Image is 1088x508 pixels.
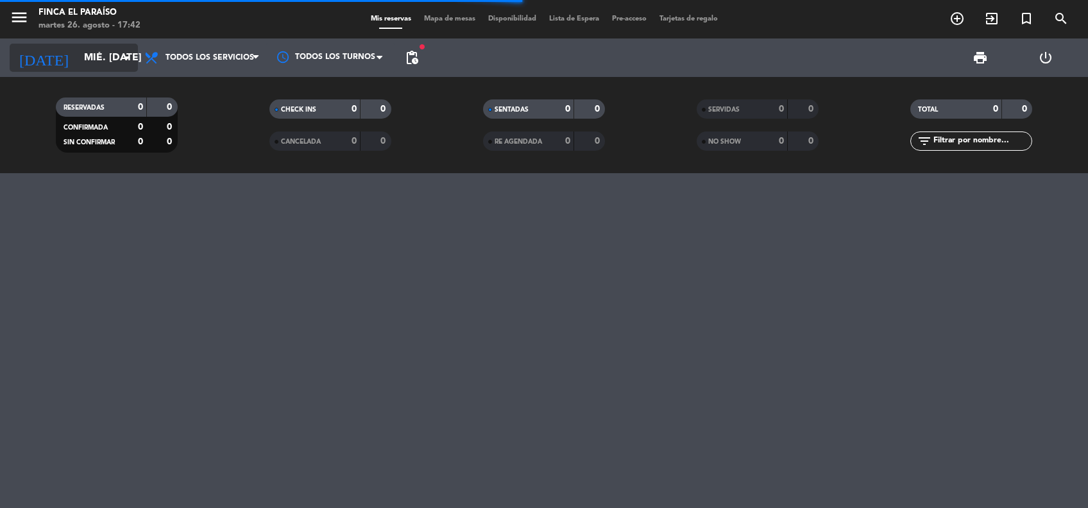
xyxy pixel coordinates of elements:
strong: 0 [993,105,998,114]
strong: 0 [565,105,570,114]
strong: 0 [138,123,143,131]
strong: 0 [380,105,388,114]
input: Filtrar por nombre... [932,134,1032,148]
span: print [973,50,988,65]
strong: 0 [779,137,784,146]
strong: 0 [352,137,357,146]
i: exit_to_app [984,11,999,26]
span: Todos los servicios [166,53,254,62]
span: pending_actions [404,50,420,65]
strong: 0 [352,105,357,114]
span: CHECK INS [281,106,316,113]
i: arrow_drop_down [119,50,135,65]
span: RESERVADAS [64,105,105,111]
strong: 0 [138,137,143,146]
span: Tarjetas de regalo [653,15,724,22]
button: menu [10,8,29,31]
span: Disponibilidad [482,15,543,22]
span: Mis reservas [364,15,418,22]
span: CANCELADA [281,139,321,145]
strong: 0 [808,137,816,146]
span: SENTADAS [495,106,529,113]
strong: 0 [167,137,174,146]
i: search [1053,11,1069,26]
i: menu [10,8,29,27]
strong: 0 [595,105,602,114]
span: Pre-acceso [606,15,653,22]
div: martes 26. agosto - 17:42 [38,19,140,32]
strong: 0 [565,137,570,146]
strong: 0 [138,103,143,112]
strong: 0 [779,105,784,114]
strong: 0 [1022,105,1030,114]
span: SIN CONFIRMAR [64,139,115,146]
div: Finca El Paraíso [38,6,140,19]
span: SERVIDAS [708,106,740,113]
strong: 0 [808,105,816,114]
strong: 0 [380,137,388,146]
span: fiber_manual_record [418,43,426,51]
span: NO SHOW [708,139,741,145]
strong: 0 [167,103,174,112]
strong: 0 [167,123,174,131]
div: LOG OUT [1013,38,1078,77]
i: [DATE] [10,44,78,72]
span: Mapa de mesas [418,15,482,22]
span: CONFIRMADA [64,124,108,131]
span: TOTAL [918,106,938,113]
i: turned_in_not [1019,11,1034,26]
span: Lista de Espera [543,15,606,22]
i: power_settings_new [1038,50,1053,65]
i: add_circle_outline [949,11,965,26]
strong: 0 [595,137,602,146]
i: filter_list [917,133,932,149]
span: RE AGENDADA [495,139,542,145]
